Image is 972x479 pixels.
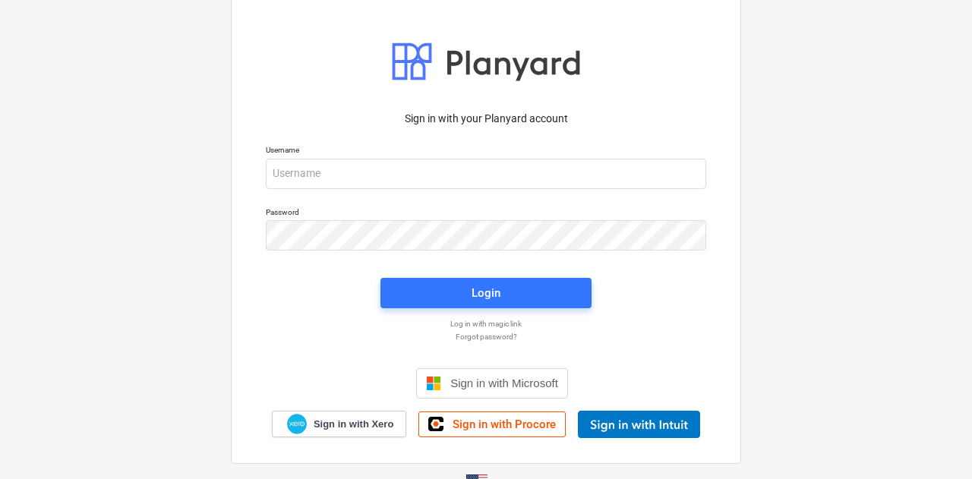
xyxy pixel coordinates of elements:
[266,159,706,189] input: Username
[272,411,407,437] a: Sign in with Xero
[450,377,558,389] span: Sign in with Microsoft
[380,278,592,308] button: Login
[453,418,556,431] span: Sign in with Procore
[266,207,706,220] p: Password
[266,111,706,127] p: Sign in with your Planyard account
[266,145,706,158] p: Username
[418,411,566,437] a: Sign in with Procore
[472,283,500,303] div: Login
[287,414,307,434] img: Xero logo
[258,319,714,329] a: Log in with magic link
[258,332,714,342] a: Forgot password?
[426,376,441,391] img: Microsoft logo
[314,418,393,431] span: Sign in with Xero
